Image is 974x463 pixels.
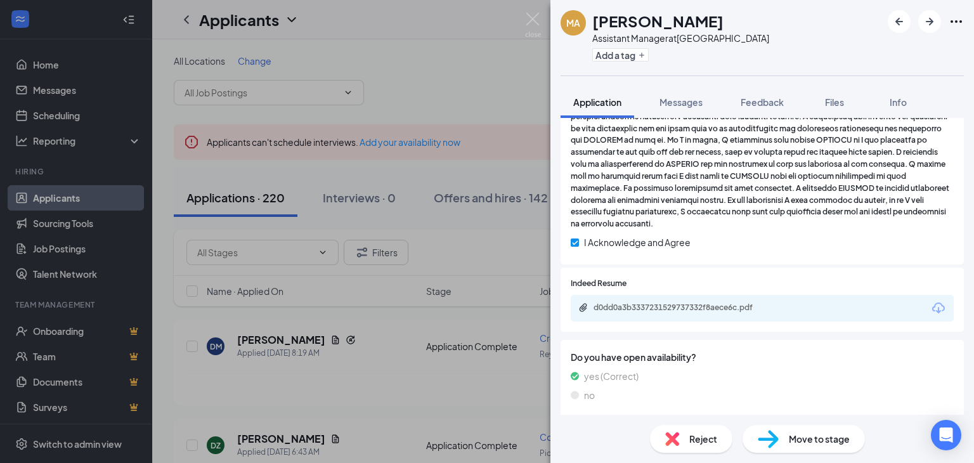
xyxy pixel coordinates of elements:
[584,235,691,249] span: I Acknowledge and Agree
[949,14,964,29] svg: Ellipses
[594,303,771,313] div: d0dd0a3b3337231529737332f8aece6c.pdf
[592,10,724,32] h1: [PERSON_NAME]
[566,16,580,29] div: MA
[584,388,595,402] span: no
[592,32,769,44] div: Assistant Manager at [GEOGRAPHIC_DATA]
[789,432,850,446] span: Move to stage
[825,96,844,108] span: Files
[571,278,627,290] span: Indeed Resume
[741,96,784,108] span: Feedback
[890,96,907,108] span: Info
[689,432,717,446] span: Reject
[573,96,621,108] span: Application
[888,10,911,33] button: ArrowLeftNew
[918,10,941,33] button: ArrowRight
[892,14,907,29] svg: ArrowLeftNew
[592,48,649,62] button: PlusAdd a tag
[571,350,954,364] span: Do you have open availability?
[571,75,954,230] span: Lorem Ip DO, SIT a/c/a ELITSED do ei tempo incididuntu laboreet. DOLOREM aliq eni adminimvenia qu...
[931,420,961,450] div: Open Intercom Messenger
[578,303,588,313] svg: Paperclip
[584,369,639,383] span: yes (Correct)
[931,301,946,316] svg: Download
[659,96,703,108] span: Messages
[638,51,646,59] svg: Plus
[578,303,784,315] a: Paperclipd0dd0a3b3337231529737332f8aece6c.pdf
[922,14,937,29] svg: ArrowRight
